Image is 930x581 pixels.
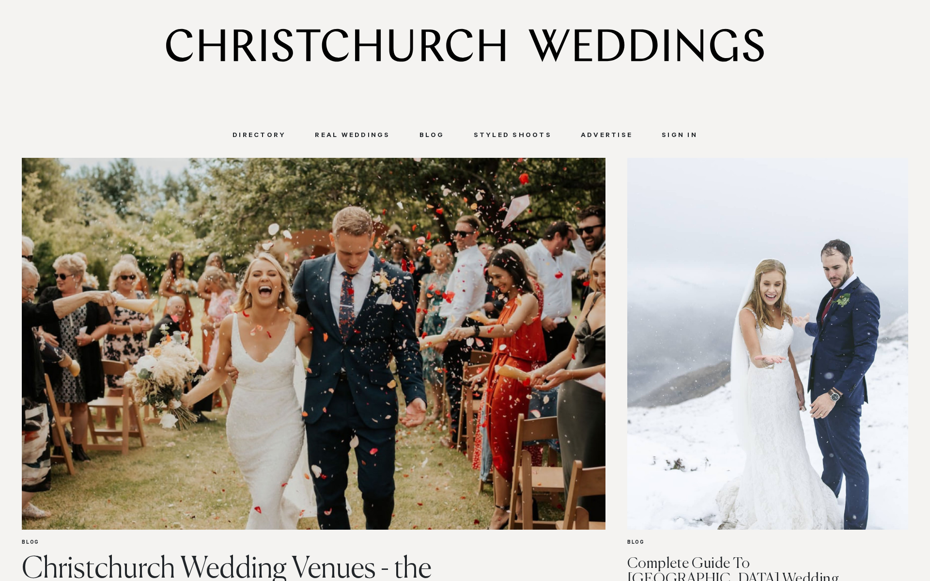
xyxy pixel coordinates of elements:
[166,29,764,62] img: Christchurch Weddings Logo
[300,132,404,140] a: Real Weddings
[218,132,300,140] a: Directory
[405,132,459,140] a: Blog
[627,530,908,556] a: Blog
[647,132,712,140] a: Sign In
[22,530,605,556] a: Blog
[459,132,566,140] a: Styled Shoots
[566,132,647,140] a: Advertise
